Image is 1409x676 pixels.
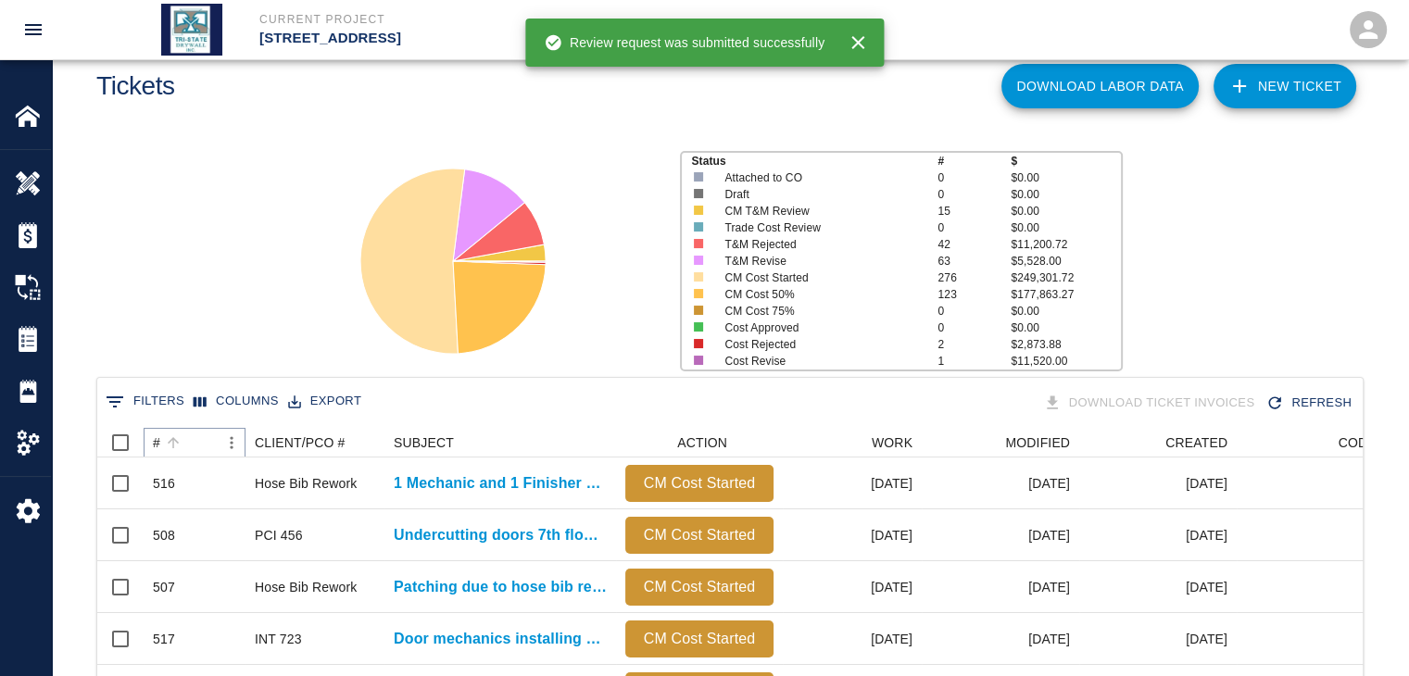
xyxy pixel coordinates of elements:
p: 15 [937,203,1011,219]
p: $177,863.27 [1011,286,1120,303]
a: Patching due to hose bib rework. B1 and G1 [394,576,607,598]
a: Door mechanics installing added door bottoms on bathroom doors 3... [394,628,607,650]
p: $249,301.72 [1011,269,1120,286]
button: Show filters [101,387,189,417]
p: CM Cost Started [633,628,766,650]
div: # [144,428,245,457]
div: [DATE] [1079,561,1237,613]
div: ACTION [616,428,783,457]
p: $11,200.72 [1011,236,1120,253]
div: Refresh the list [1262,387,1359,419]
p: Current Project [259,11,805,28]
div: [DATE] [783,457,922,509]
p: $0.00 [1011,319,1120,336]
p: 123 [937,286,1011,303]
p: 1 [937,353,1011,369]
a: Undercutting doors 7th floor for door bottoms where slab is... [394,524,607,546]
p: CM Cost Started [724,269,916,286]
div: WORK [872,428,912,457]
div: CLIENT/PCO # [245,428,384,457]
div: Hose Bib Rework [255,474,357,493]
p: Status [691,153,937,169]
div: [DATE] [783,613,922,665]
p: Trade Cost Review [724,219,916,236]
div: Tickets download in groups of 15 [1039,387,1263,419]
div: [DATE] [922,613,1079,665]
iframe: Chat Widget [1316,587,1409,676]
p: T&M Revise [724,253,916,269]
div: [DATE] [1079,613,1237,665]
div: [DATE] [783,561,922,613]
p: 42 [937,236,1011,253]
div: Review request was submitted successfully [544,26,824,59]
p: CM Cost Started [633,576,766,598]
div: WORK [783,428,922,457]
div: MODIFIED [1005,428,1070,457]
a: 1 Mechanic and 1 Finisher working on hose bib patching. [394,472,607,494]
p: Attached to CO [724,169,916,186]
div: [DATE] [1079,509,1237,561]
p: $11,520.00 [1011,353,1120,369]
p: CM Cost Started [633,472,766,494]
div: CODES [1237,428,1394,457]
p: Cost Rejected [724,336,916,353]
button: open drawer [11,7,56,52]
p: CM T&M Review [724,203,916,219]
div: INT 723 [255,630,302,648]
p: Cost Revise [724,353,916,369]
p: [STREET_ADDRESS] [259,28,805,49]
p: CM Cost 50% [724,286,916,303]
h1: Tickets [96,71,175,102]
p: T&M Rejected [724,236,916,253]
div: MODIFIED [922,428,1079,457]
p: 0 [937,303,1011,319]
p: 0 [937,169,1011,186]
p: 0 [937,186,1011,203]
div: CREATED [1165,428,1227,457]
p: $2,873.88 [1011,336,1120,353]
div: SUBJECT [394,428,454,457]
button: Select columns [189,387,283,416]
div: PCI 456 [255,526,303,545]
div: 508 [153,526,175,545]
button: Refresh [1262,387,1359,419]
button: Sort [160,430,186,456]
button: Export [283,387,366,416]
p: $0.00 [1011,219,1120,236]
div: ACTION [677,428,727,457]
p: CM Cost 75% [724,303,916,319]
div: # [153,428,160,457]
p: $0.00 [1011,203,1120,219]
div: CREATED [1079,428,1237,457]
p: Draft [724,186,916,203]
p: $0.00 [1011,186,1120,203]
div: [DATE] [783,509,922,561]
p: $0.00 [1011,169,1120,186]
p: 0 [937,319,1011,336]
div: [DATE] [922,509,1079,561]
div: [DATE] [922,561,1079,613]
div: Hose Bib Rework [255,578,357,596]
p: 0 [937,219,1011,236]
p: $ [1011,153,1120,169]
p: $5,528.00 [1011,253,1120,269]
a: NEW TICKET [1214,64,1356,108]
p: $0.00 [1011,303,1120,319]
p: CM Cost Started [633,524,766,546]
div: CLIENT/PCO # [255,428,346,457]
p: # [937,153,1011,169]
div: [DATE] [1079,457,1237,509]
div: 507 [153,578,175,596]
p: Cost Approved [724,319,916,336]
div: 517 [153,630,175,648]
div: SUBJECT [384,428,616,457]
div: CODES [1338,428,1385,457]
button: Download Labor Data [1001,64,1199,108]
p: 276 [937,269,1011,286]
p: 2 [937,336,1011,353]
div: 516 [153,474,175,493]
